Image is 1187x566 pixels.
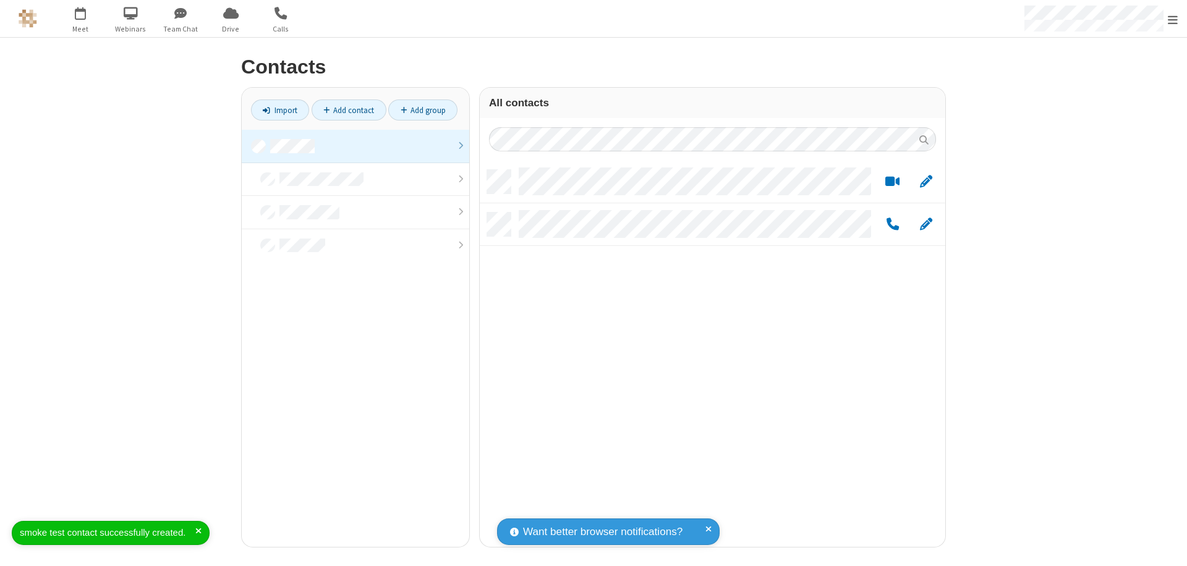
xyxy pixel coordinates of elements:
div: smoke test contact successfully created. [20,526,195,540]
iframe: Chat [1156,534,1178,557]
span: Meet [57,23,104,35]
button: Edit [914,174,938,190]
a: Import [251,99,309,120]
button: Edit [914,217,938,232]
span: Webinars [108,23,154,35]
button: Start a video meeting [880,174,904,190]
span: Calls [258,23,304,35]
span: Drive [208,23,254,35]
h2: Contacts [241,56,946,78]
a: Add group [388,99,457,120]
span: Team Chat [158,23,204,35]
img: QA Selenium DO NOT DELETE OR CHANGE [19,9,37,28]
a: Add contact [312,99,386,120]
div: grid [480,161,945,547]
span: Want better browser notifications? [523,524,683,540]
h3: All contacts [489,97,936,109]
button: Call by phone [880,217,904,232]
